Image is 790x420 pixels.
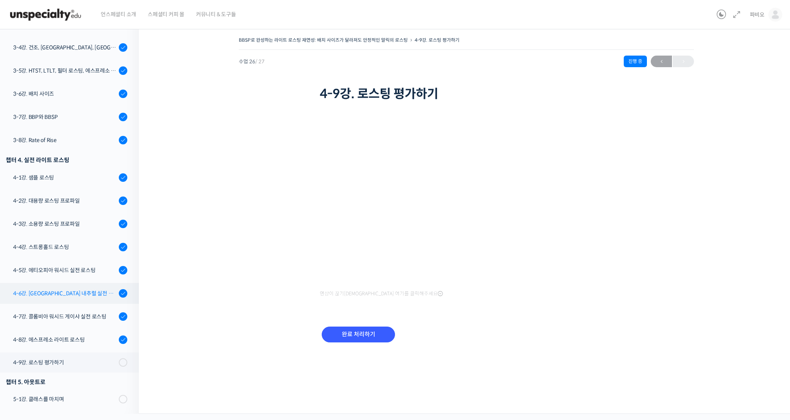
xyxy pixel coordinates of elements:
div: 챕터 5. 아웃트로 [6,377,127,387]
div: 4-1강. 샘플 로스팅 [13,173,116,182]
a: 설정 [100,245,148,264]
a: 홈 [2,245,51,264]
span: 영상이 끊기[DEMOGRAPHIC_DATA] 여기를 클릭해주세요 [320,291,443,297]
span: / 27 [255,58,265,65]
div: 5-1강. 클래스를 마치며 [13,395,116,403]
div: 4-5강. 에티오피아 워시드 실전 로스팅 [13,266,116,274]
div: 4-2강. 대용량 로스팅 프로파일 [13,196,116,205]
div: 4-9강. 로스팅 평가하기 [13,358,116,367]
div: 3-6강. 배치 사이즈 [13,90,116,98]
span: 홈 [24,256,29,262]
h1: 4-9강. 로스팅 평가하기 [320,86,613,101]
a: 4-9강. 로스팅 평가하기 [415,37,459,43]
div: 4-4강. 스트롱홀드 로스팅 [13,243,116,251]
div: 3-4강. 건조, [GEOGRAPHIC_DATA], [GEOGRAPHIC_DATA] 구간의 화력 분배 [13,43,116,52]
input: 완료 처리하기 [322,327,395,342]
span: 설정 [119,256,128,262]
div: 4-8강. 에스프레소 라이트 로스팅 [13,335,116,344]
div: 챕터 4. 실전 라이트 로스팅 [6,155,127,165]
span: 대화 [71,257,80,263]
div: 3-8강. Rate of Rise [13,136,116,144]
div: 3-7강. BBP와 BBSP [13,113,116,121]
a: ←이전 [651,56,672,67]
span: ← [651,56,672,67]
div: 4-7강. 콜롬비아 워시드 게이샤 실전 로스팅 [13,312,116,321]
div: 진행 중 [624,56,647,67]
div: 3-5강. HTST, LTLT, 필터 로스팅, 에스프레소 로스팅 [13,66,116,75]
div: 4-3강. 소용량 로스팅 프로파일 [13,220,116,228]
span: 파비오 [750,11,765,18]
span: 수업 26 [239,59,265,64]
a: BBSP로 완성하는 라이트 로스팅 재연성: 배치 사이즈가 달라져도 안정적인 말릭의 로스팅 [239,37,408,43]
a: 대화 [51,245,100,264]
div: 4-6강. [GEOGRAPHIC_DATA] 내추럴 실전 로스팅 [13,289,116,298]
